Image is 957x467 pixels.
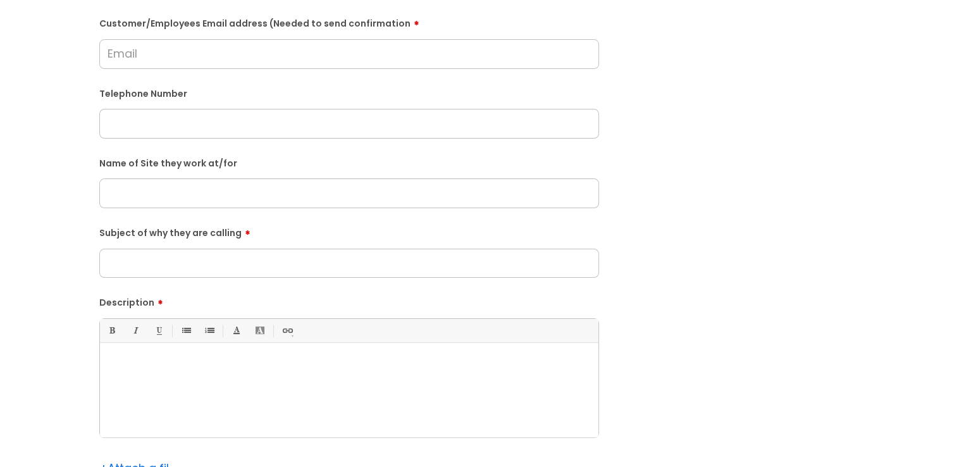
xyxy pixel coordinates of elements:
input: Email [99,39,599,68]
label: Description [99,293,599,308]
a: Italic (Ctrl-I) [127,323,143,339]
a: Font Color [228,323,244,339]
label: Telephone Number [99,86,599,99]
label: Customer/Employees Email address (Needed to send confirmation [99,14,599,29]
label: Name of Site they work at/for [99,156,599,169]
a: 1. Ordered List (Ctrl-Shift-8) [201,323,217,339]
a: • Unordered List (Ctrl-Shift-7) [178,323,194,339]
a: Back Color [252,323,268,339]
a: Bold (Ctrl-B) [104,323,120,339]
a: Link [279,323,295,339]
label: Subject of why they are calling [99,223,599,239]
a: Underline(Ctrl-U) [151,323,166,339]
